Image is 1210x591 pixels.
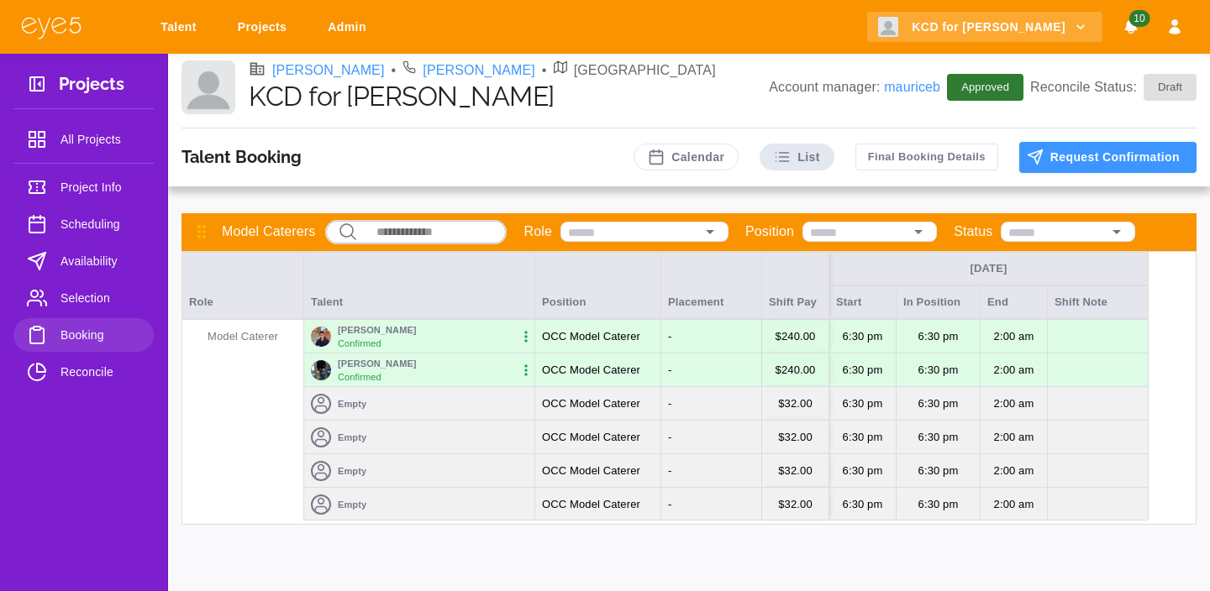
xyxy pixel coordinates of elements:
button: Request Confirmation [1019,142,1197,173]
img: ba3e2d20-496b-11ef-a04b-5bf94ed21a41 [311,360,331,380]
p: 6:30 PM [830,460,896,482]
div: End [981,285,1048,319]
p: $ 240.00 [776,328,816,345]
a: Talent [150,12,213,43]
span: Booking [60,325,140,345]
p: - [668,429,671,446]
div: Position [535,252,661,319]
p: Position [745,222,794,242]
div: [DATE] [836,261,1141,276]
p: 6:30 PM [830,494,896,515]
p: 6:30 PM [897,426,980,448]
li: • [542,60,547,81]
a: mauriceb [884,80,940,94]
div: Talent [304,252,535,319]
p: [PERSON_NAME] [338,322,417,337]
span: Selection [60,288,140,308]
p: 6:30 PM [830,393,896,415]
button: Notifications [1116,12,1146,43]
li: • [392,60,397,81]
p: Empty [338,430,366,444]
img: Client logo [181,60,235,114]
button: KCD for [PERSON_NAME] [867,12,1102,43]
p: Empty [338,396,366,411]
a: Selection [13,281,154,315]
p: 2:00 AM [981,393,1047,415]
span: Approved [951,79,1019,96]
button: Open [1105,220,1128,243]
p: 2:00 AM [981,460,1047,482]
p: [GEOGRAPHIC_DATA] [574,60,716,81]
p: - [668,395,671,412]
img: Client logo [878,17,898,37]
a: [PERSON_NAME] [423,60,535,81]
a: Booking [13,318,154,352]
p: Status [954,222,992,242]
h1: KCD for [PERSON_NAME] [249,81,769,112]
p: 6:30 PM [830,359,896,381]
p: [PERSON_NAME] [338,356,417,370]
button: Open [698,220,722,243]
div: In Position [897,285,981,319]
div: Start [829,285,897,319]
p: OCC Model Caterer [542,496,640,513]
p: - [668,362,671,379]
p: 2:00 AM [981,426,1047,448]
p: OCC Model Caterer [542,463,640,479]
h3: Projects [59,74,124,100]
p: - [668,496,671,513]
p: Reconcile Status: [1030,74,1197,101]
a: Project Info [13,170,154,204]
span: Availability [60,251,140,271]
a: All Projects [13,123,154,156]
p: Model Caterers [222,222,315,242]
p: Empty [338,463,366,478]
p: 6:30 PM [897,494,980,515]
p: $ 32.00 [778,429,813,446]
p: $ 32.00 [778,395,813,412]
div: Role [182,252,304,319]
p: - [668,463,671,479]
a: Reconcile [13,355,154,389]
div: Placement [661,252,762,319]
h3: Talent Booking [181,147,302,167]
p: 6:30 PM [897,359,980,381]
p: 2:00 AM [981,326,1047,348]
p: $ 32.00 [778,496,813,513]
p: OCC Model Caterer [542,395,640,412]
div: Shift Pay [762,252,829,319]
p: Confirmed [338,370,381,384]
span: All Projects [60,129,140,149]
p: 2:00 AM [981,494,1047,515]
span: 10 [1128,10,1149,27]
p: Role [523,222,552,242]
p: - [668,328,671,345]
p: 6:30 PM [830,326,896,348]
span: Reconcile [60,362,140,382]
p: 6:30 PM [830,426,896,448]
p: 6:30 PM [897,393,980,415]
span: Scheduling [60,214,140,234]
a: Availability [13,244,154,278]
p: OCC Model Caterer [542,362,640,379]
span: Draft [1148,79,1192,96]
p: Model Caterer [182,327,303,344]
button: Calendar [634,144,739,170]
a: Admin [317,12,383,43]
p: OCC Model Caterer [542,429,640,446]
p: $ 240.00 [776,362,816,379]
a: [PERSON_NAME] [272,60,385,81]
button: Final Booking Details [855,144,998,170]
p: 6:30 PM [897,460,980,482]
p: OCC Model Caterer [542,328,640,345]
span: Project Info [60,177,140,197]
p: 2:00 AM [981,359,1047,381]
p: Account manager: [769,77,940,97]
a: Projects [227,12,303,43]
a: Scheduling [13,207,154,241]
div: Shift Note [1048,285,1149,319]
img: eye5 [20,15,82,39]
img: 0ec7d270-f394-11ee-9815-3f266e522641 [311,327,331,347]
p: $ 32.00 [778,463,813,479]
button: Open [907,220,930,243]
